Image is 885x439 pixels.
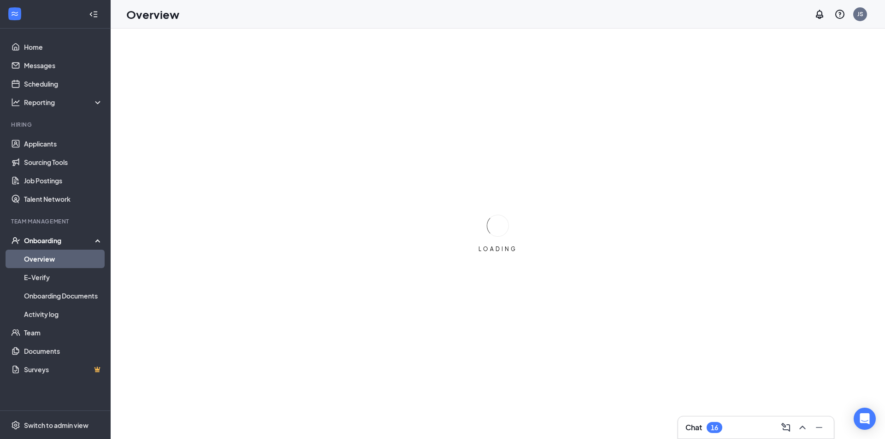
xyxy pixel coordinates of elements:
[780,422,791,433] svg: ComposeMessage
[857,10,863,18] div: JS
[11,421,20,430] svg: Settings
[11,236,20,245] svg: UserCheck
[24,360,103,379] a: SurveysCrown
[711,424,718,432] div: 16
[475,245,521,253] div: LOADING
[89,10,98,19] svg: Collapse
[11,217,101,225] div: Team Management
[11,121,101,129] div: Hiring
[814,422,825,433] svg: Minimize
[24,323,103,342] a: Team
[24,287,103,305] a: Onboarding Documents
[24,421,88,430] div: Switch to admin view
[24,171,103,190] a: Job Postings
[24,56,103,75] a: Messages
[812,420,826,435] button: Minimize
[24,236,95,245] div: Onboarding
[24,98,103,107] div: Reporting
[814,9,825,20] svg: Notifications
[24,342,103,360] a: Documents
[24,268,103,287] a: E-Verify
[685,422,702,433] h3: Chat
[797,422,808,433] svg: ChevronUp
[11,98,20,107] svg: Analysis
[779,420,793,435] button: ComposeMessage
[795,420,810,435] button: ChevronUp
[834,9,845,20] svg: QuestionInfo
[24,305,103,323] a: Activity log
[24,190,103,208] a: Talent Network
[126,6,179,22] h1: Overview
[10,9,19,18] svg: WorkstreamLogo
[24,153,103,171] a: Sourcing Tools
[24,38,103,56] a: Home
[24,135,103,153] a: Applicants
[24,250,103,268] a: Overview
[854,408,876,430] div: Open Intercom Messenger
[24,75,103,93] a: Scheduling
